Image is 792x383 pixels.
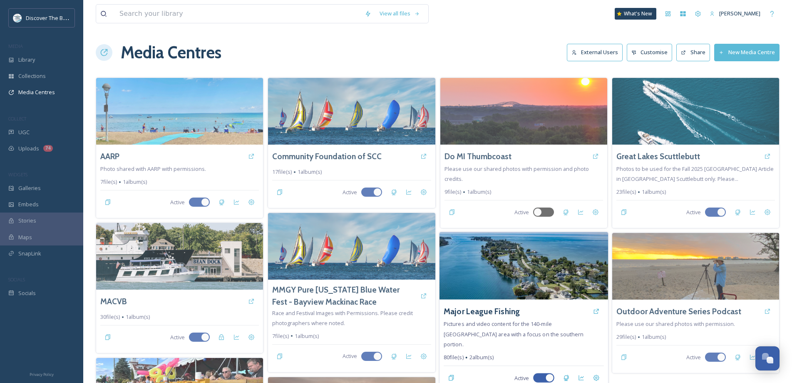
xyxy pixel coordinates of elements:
div: 74 [43,145,53,152]
span: Maps [18,233,32,241]
a: Outdoor Adventure Series Podcast [616,305,741,318]
span: SnapLink [18,250,41,258]
a: Major League Fishing [444,305,520,318]
span: Discover The Blue [26,14,71,22]
span: Active [686,353,701,361]
button: Customise [627,44,673,61]
span: Galleries [18,184,41,192]
a: Great Lakes Scuttlebutt [616,150,700,163]
span: Active [170,333,185,341]
a: MMGY Pure [US_STATE] Blue Water Fest - Bayview Mackinac Race [272,284,416,308]
a: Privacy Policy [30,369,54,379]
span: Pictures and video content for the 140-mile [GEOGRAPHIC_DATA] area with a focus on the southern p... [444,320,583,348]
button: External Users [567,44,623,61]
span: 17 file(s) [272,168,292,176]
span: MEDIA [8,43,23,49]
span: 30 file(s) [100,313,120,321]
img: Island%20Aerial%20Photo%20by%20Harsens%20Island%20Photography%20Permissions%20%282%29.jpg [612,78,779,145]
img: Bayview%20Lake%20Huron%20Sailing%202023%20photo%20by%20James%20Siatczynski%20lower%20res.jpg [268,78,435,145]
span: Embeds [18,200,39,208]
a: MACVB [100,295,127,308]
span: Socials [18,289,36,297]
span: Library [18,56,35,64]
img: Huron%20Lady%20with%20permissions%20from%20Sara%20Munce%20Studios.%20Copywrite%20Snapsea%20per%20... [96,223,263,290]
span: Active [343,188,357,196]
span: 2 album(s) [469,353,494,361]
img: Bayview%20Lake%20Huron%20Sailing%202023%20photo%20by%20James%20Siatczynski%20lower%20res.jpg [268,213,435,280]
a: Community Foundation of SCC [272,150,382,163]
span: Active [686,208,701,216]
img: Sunrise%20Blue%20Water%20Bridges%20Port%20Huron%20Photo%20by%20John%20Fleming%20with%20Permission... [440,78,607,145]
span: COLLECT [8,115,26,122]
span: Active [514,208,529,216]
span: WIDGETS [8,171,27,178]
span: 1 album(s) [298,168,322,176]
span: Active [343,352,357,360]
span: SOCIALS [8,276,25,283]
span: Privacy Policy [30,372,54,377]
span: Please use our shared photos with permission. [616,320,735,328]
img: Birding%20Lighthouse%20Beach%20Oct%202021%20bluewater.org%20ks.jpg [612,233,779,300]
span: 29 file(s) [616,333,636,341]
span: UGC [18,128,30,136]
span: 1 album(s) [467,188,491,196]
img: 1710423113617.jpeg [13,14,22,22]
span: 1 album(s) [295,332,319,340]
span: Collections [18,72,46,80]
a: External Users [567,44,627,61]
span: 9 file(s) [444,188,461,196]
span: Active [170,198,185,206]
input: Search your library [115,5,360,23]
img: bf46e0b4-eaa1-413c-bb9c-369768befd1c.jpg [439,232,608,300]
a: Do MI Thumbcoast [444,150,511,163]
a: AARP [100,150,119,163]
span: 1 album(s) [642,333,666,341]
span: 7 file(s) [272,332,289,340]
img: AARP%20Port%20Huron%20Photo%20Story%20Images%20%281%29.png [96,78,263,145]
span: 7 file(s) [100,178,117,186]
a: View all files [375,5,424,22]
button: New Media Centre [714,44,780,61]
span: Photo shared with AARP with permissions. [100,165,206,173]
button: Open Chat [755,346,780,370]
h1: Media Centres [121,40,221,65]
span: 80 file(s) [444,353,463,361]
a: Customise [627,44,677,61]
span: Uploads [18,145,39,153]
span: Race and Festival Images with Permissions. Please credit photographers where noted. [272,309,413,327]
span: Media Centres [18,88,55,96]
a: What's New [615,8,656,20]
span: 23 file(s) [616,188,636,196]
span: Photos to be used for the Fall 2025 [GEOGRAPHIC_DATA] Article in [GEOGRAPHIC_DATA] Scuttlebutt on... [616,165,774,183]
span: Stories [18,217,36,225]
span: [PERSON_NAME] [719,10,760,17]
span: 1 album(s) [642,188,666,196]
button: Share [676,44,710,61]
span: 1 album(s) [123,178,147,186]
a: [PERSON_NAME] [705,5,765,22]
span: Active [514,374,529,382]
span: Please use our shared photos with permission and photo credits. [444,165,589,183]
span: 1 album(s) [126,313,150,321]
